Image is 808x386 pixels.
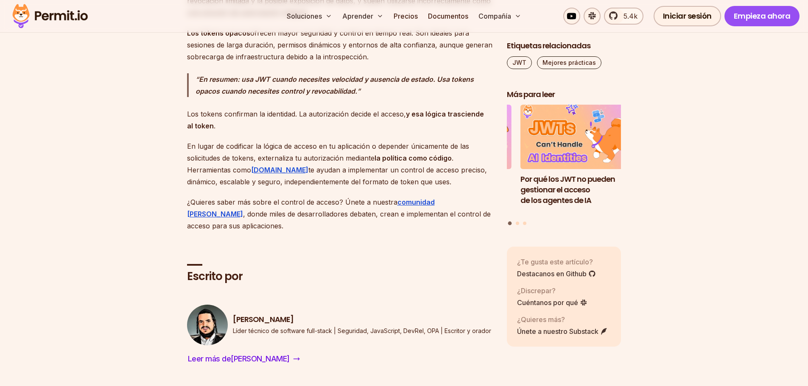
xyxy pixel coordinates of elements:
[507,105,621,227] div: Publicaciones
[517,269,596,279] a: Destacanos en Github
[375,154,452,162] font: la política como código
[233,327,491,334] font: Líder técnico de software full-stack | Seguridad, JavaScript, DevRel, OPA | Escritor y orador
[187,29,250,37] font: Los tokens opacos
[187,210,491,230] font: , donde miles de desarrolladores debaten, crean e implementan el control de acceso para sus aplic...
[342,12,373,20] font: Aprender
[507,89,555,100] font: Más para leer
[520,105,635,217] li: 1 de 3
[507,56,532,69] a: JWT
[517,315,565,324] font: ¿Quieres más?
[542,59,596,66] font: Mejores prácticas
[523,222,526,225] button: Ir a la diapositiva 3
[187,198,435,218] a: comunidad [PERSON_NAME]
[724,6,800,26] a: Empieza ahora
[397,105,512,169] img: El control de acceso basado en políticas (PBAC) no es tan bueno como crees
[187,110,484,130] font: y esa lógica trasciende al token
[604,8,643,25] a: 5.4k
[508,222,512,225] button: Ir a la diapositiva 1
[475,8,525,25] button: Compañía
[233,314,294,325] font: [PERSON_NAME]
[394,12,418,20] font: Precios
[517,326,608,336] a: Únete a nuestro Substack
[339,8,387,25] button: Aprender
[520,174,615,205] font: Por qué los JWT no pueden gestionar el acceso de los agentes de IA
[8,2,92,31] img: Logotipo del permiso
[188,354,231,363] font: Leer más de
[187,110,406,118] font: Los tokens confirman la identidad. La autorización decide el acceso,
[196,75,474,95] font: En resumen: usa JWT cuando necesites velocidad y ausencia de estado. Usa tokens opacos cuando nec...
[520,105,635,169] img: Por qué los JWT no pueden gestionar el acceso de los agentes de IA
[428,12,468,20] font: Documentos
[537,56,601,69] a: Mejores prácticas
[187,154,453,174] font: . Herramientas como
[478,12,511,20] font: Compañía
[187,166,487,186] font: te ayudan a implementar un control de acceso preciso, dinámico, escalable y seguro, independiente...
[623,12,637,20] font: 5.4k
[231,354,290,363] font: [PERSON_NAME]
[517,297,587,308] a: Cuéntanos por qué
[214,122,215,130] font: .
[187,29,492,61] font: ofrecen mayor seguridad y control en tiempo real. Son ideales para sesiones de larga duración, pe...
[425,8,472,25] a: Documentos
[187,269,243,284] font: Escrito por
[516,222,519,225] button: Ir a la diapositiva 2
[187,352,301,366] a: Leer más de[PERSON_NAME]
[187,305,228,345] img: Gabriel L. Manor
[512,59,526,66] font: JWT
[251,166,308,174] a: [DOMAIN_NAME]
[507,40,590,51] font: Etiquetas relacionadas
[517,258,593,266] font: ¿Te gusta este artículo?
[390,8,421,25] a: Precios
[663,11,712,21] font: Iniciar sesión
[187,142,469,162] font: En lugar de codificar la lógica de acceso en tu aplicación o depender únicamente de las solicitud...
[734,11,791,21] font: Empieza ahora
[283,8,336,25] button: Soluciones
[517,286,556,295] font: ¿Discrepar?
[654,6,721,26] a: Iniciar sesión
[397,105,512,217] li: 3 de 3
[287,12,322,20] font: Soluciones
[187,198,397,206] font: ¿Quieres saber más sobre el control de acceso? Únete a nuestra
